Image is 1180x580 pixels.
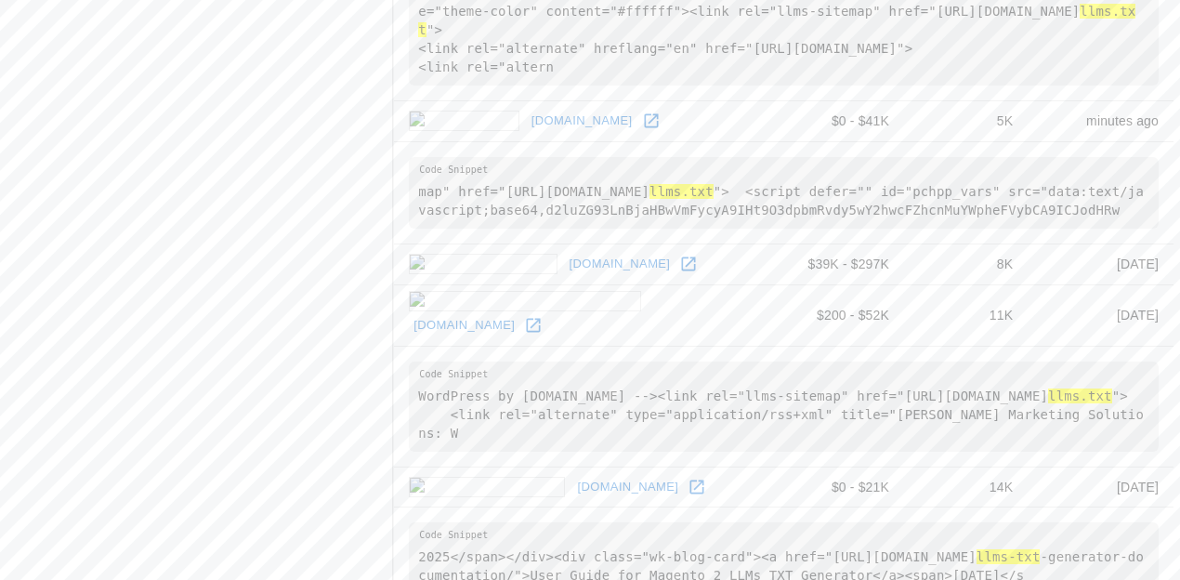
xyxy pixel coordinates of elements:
[1028,467,1173,507] td: [DATE]
[771,284,904,346] td: $200 - $52K
[771,244,904,284] td: $39K - $297K
[637,107,665,135] a: Open xsrv.jp in new window
[409,157,1159,229] pre: map" href="[URL][DOMAIN_NAME] "> <script defer="" id="pchpp_vars" src="data:text/javascript;base6...
[409,477,565,497] img: webkul.com icon
[1028,101,1173,142] td: minutes ago
[904,467,1028,507] td: 14K
[1028,244,1173,284] td: [DATE]
[572,473,683,502] a: [DOMAIN_NAME]
[409,362,1159,452] pre: WordPress by [DOMAIN_NAME] --><link rel="llms-sitemap" href="[URL][DOMAIN_NAME] "> <link rel="alt...
[1028,284,1173,346] td: [DATE]
[519,311,547,339] a: Open businessesgrow.com in new window
[409,254,557,274] img: vercel.com icon
[409,291,640,311] img: businessesgrow.com icon
[675,250,702,278] a: Open vercel.com in new window
[565,250,675,279] a: [DOMAIN_NAME]
[1048,389,1112,403] hl: llms.txt
[977,549,1041,564] hl: llms-txt
[418,4,1135,37] hl: llms.txt
[771,101,904,142] td: $0 - $41K
[904,101,1028,142] td: 5K
[527,107,637,136] a: [DOMAIN_NAME]
[771,467,904,507] td: $0 - $21K
[683,473,711,501] a: Open webkul.com in new window
[904,244,1028,284] td: 8K
[409,311,519,340] a: [DOMAIN_NAME]
[649,184,714,199] hl: llms.txt
[409,111,518,131] img: xsrv.jp icon
[904,284,1028,346] td: 11K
